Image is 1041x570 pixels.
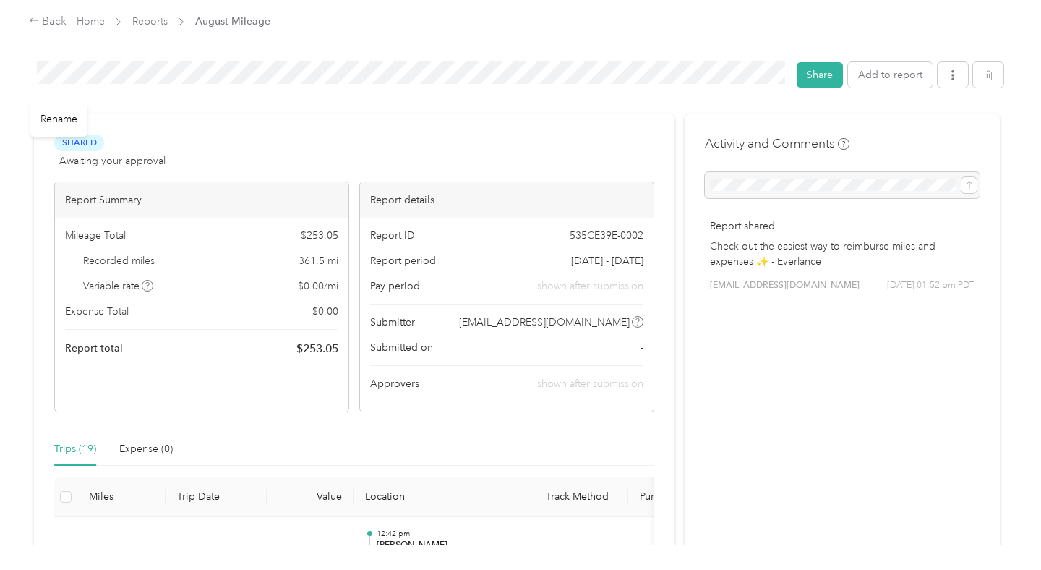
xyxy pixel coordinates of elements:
[628,477,737,517] th: Purpose
[54,441,96,457] div: Trips (19)
[119,441,173,457] div: Expense (0)
[370,340,433,355] span: Submitted on
[570,228,643,243] span: 535CE39E-0002
[296,340,338,357] span: $ 253.05
[537,278,643,294] span: shown after submission
[377,529,523,539] p: 12:42 pm
[83,278,154,294] span: Variable rate
[710,239,974,269] p: Check out the easiest way to reimburse miles and expenses ✨ - Everlance
[195,14,270,29] span: August Mileage
[960,489,1041,570] iframe: Everlance-gr Chat Button Frame
[29,13,67,30] div: Back
[267,477,354,517] th: Value
[537,378,643,390] span: shown after submission
[77,477,166,517] th: Miles
[166,477,267,517] th: Trip Date
[370,228,415,243] span: Report ID
[848,62,933,88] button: Add to report
[705,135,849,153] h4: Activity and Comments
[797,62,843,88] button: Share
[55,182,348,218] div: Report Summary
[65,341,123,356] span: Report total
[534,477,628,517] th: Track Method
[370,315,415,330] span: Submitter
[887,279,974,292] span: [DATE] 01:52 pm PDT
[132,15,168,27] a: Reports
[312,304,338,319] span: $ 0.00
[65,228,126,243] span: Mileage Total
[59,153,166,169] span: Awaiting your approval
[30,101,87,137] div: Rename
[370,278,420,294] span: Pay period
[360,182,654,218] div: Report details
[370,376,419,391] span: Approvers
[710,218,974,234] p: Report shared
[354,477,534,517] th: Location
[54,135,104,151] span: Shared
[299,253,338,268] span: 361.5 mi
[77,15,105,27] a: Home
[641,340,643,355] span: -
[377,539,523,552] p: [PERSON_NAME]
[298,278,338,294] span: $ 0.00 / mi
[83,253,155,268] span: Recorded miles
[459,315,630,330] span: [EMAIL_ADDRESS][DOMAIN_NAME]
[710,279,860,292] span: [EMAIL_ADDRESS][DOMAIN_NAME]
[301,228,338,243] span: $ 253.05
[571,253,643,268] span: [DATE] - [DATE]
[370,253,436,268] span: Report period
[65,304,129,319] span: Expense Total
